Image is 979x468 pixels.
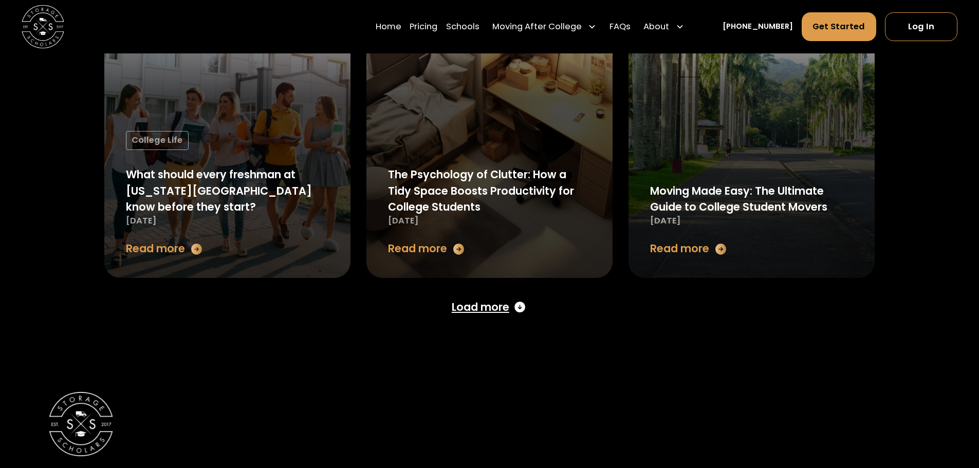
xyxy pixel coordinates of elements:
div: Moving After College [488,12,601,42]
a: Next Page [452,299,527,315]
a: Log In [885,12,957,41]
a: Read more [126,240,203,256]
div: [DATE] [126,215,329,228]
img: Storage Scholars Logomark. [49,392,113,456]
div: College Life [132,134,182,147]
a: Get Started [802,12,877,41]
div: [DATE] [650,215,853,228]
img: Storage Scholars main logo [22,5,64,48]
a: FAQs [609,12,631,42]
div: List [104,299,874,315]
div: Moving After College [492,21,582,33]
a: Home [376,12,401,42]
div: [DATE] [388,215,591,228]
div: Read more [388,240,447,256]
div: Moving Made Easy: The Ultimate Guide to College Student Movers [650,183,853,215]
div: Read more [650,240,709,256]
div: Read more [126,240,185,256]
div: What should every freshman at [US_STATE][GEOGRAPHIC_DATA] know before they start? [126,166,329,215]
div: About [639,12,689,42]
a: Read more [388,240,465,256]
a: Schools [446,12,479,42]
a: Pricing [410,12,437,42]
div: About [643,21,669,33]
a: [PHONE_NUMBER] [723,21,793,32]
div: Load more [452,299,509,315]
a: Read more [650,240,727,256]
div: The Psychology of Clutter: How a Tidy Space Boosts Productivity for College Students [388,166,591,215]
